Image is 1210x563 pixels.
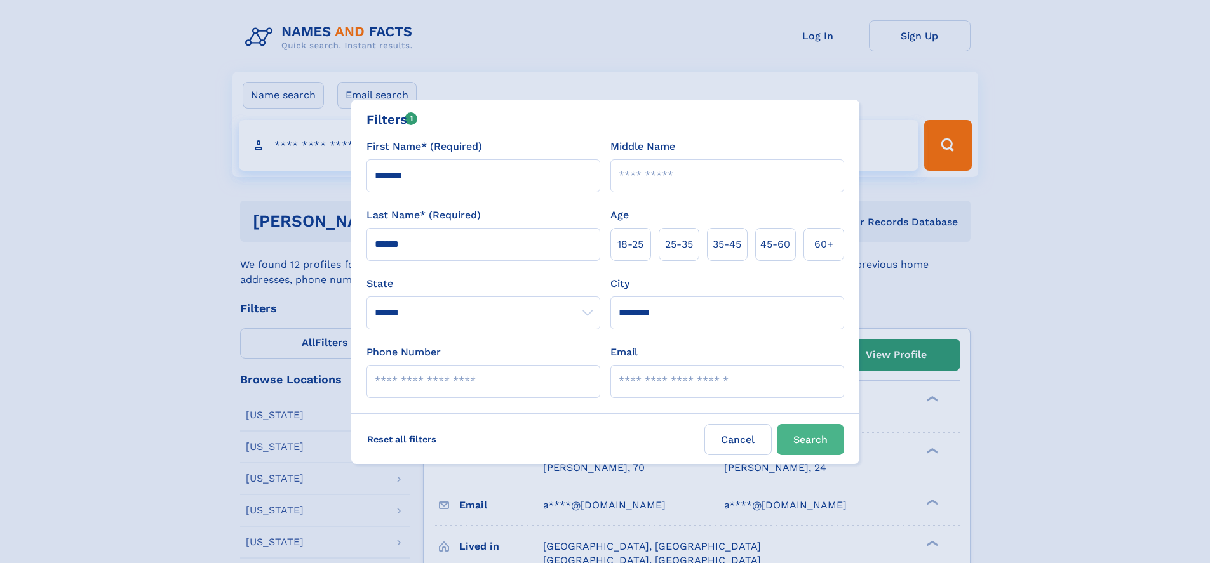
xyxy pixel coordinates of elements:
label: City [610,276,629,291]
label: First Name* (Required) [366,139,482,154]
label: Phone Number [366,345,441,360]
label: Reset all filters [359,424,445,454]
label: State [366,276,600,291]
span: 25‑35 [665,237,693,252]
button: Search [777,424,844,455]
span: 18‑25 [617,237,643,252]
label: Email [610,345,638,360]
label: Age [610,208,629,223]
label: Last Name* (Required) [366,208,481,223]
span: 60+ [814,237,833,252]
span: 35‑45 [713,237,741,252]
span: 45‑60 [760,237,790,252]
label: Cancel [704,424,772,455]
div: Filters [366,110,418,129]
label: Middle Name [610,139,675,154]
